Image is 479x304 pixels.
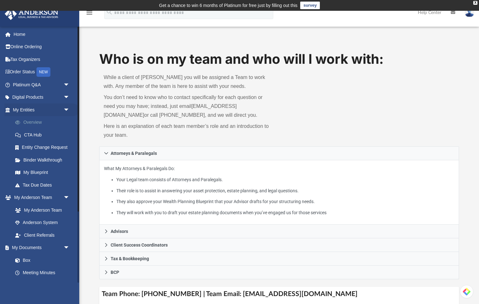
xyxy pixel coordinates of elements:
h1: Who is on my team and who will I work with: [99,50,459,69]
div: Attorneys & Paralegals [99,160,459,225]
span: Attorneys & Paralegals [111,151,157,155]
a: CTA Hub [9,129,79,141]
a: Advisors [99,225,459,238]
p: Here is an explanation of each team member’s role and an introduction to your team. [104,122,275,140]
a: Attorneys & Paralegals [99,146,459,160]
a: My Anderson Team [9,204,73,216]
p: What My Attorneys & Paralegals Do: [104,165,454,216]
a: Tax Due Dates [9,179,79,191]
a: Tax & Bookkeeping [99,252,459,266]
div: close [473,1,477,5]
a: Box [9,254,73,267]
a: My Anderson Teamarrow_drop_down [4,191,76,204]
a: survey [300,2,320,9]
span: arrow_drop_down [63,103,76,116]
span: BCP [111,270,119,274]
a: Tax Organizers [4,53,79,66]
li: They will work with you to draft your estate planning documents when you’ve engaged us for those ... [116,209,454,217]
a: My Entitiesarrow_drop_down [4,103,79,116]
a: Online Ordering [4,41,79,53]
a: Overview [9,116,79,129]
li: Your Legal team consists of Attorneys and Paralegals. [116,176,454,184]
a: Digital Productsarrow_drop_down [4,91,79,104]
a: My Blueprint [9,166,76,179]
span: arrow_drop_down [63,241,76,254]
p: You don’t need to know who to contact specifically for each question or need you may have; instea... [104,93,275,120]
a: Platinum Q&Aarrow_drop_down [4,78,79,91]
a: menu [86,12,93,17]
a: Client Referrals [9,229,76,241]
span: Client Success Coordinators [111,243,168,247]
li: Their role is to assist in answering your asset protection, estate planning, and legal questions. [116,187,454,195]
a: Home [4,28,79,41]
div: Get a chance to win 6 months of Platinum for free just by filling out this [159,2,298,9]
span: arrow_drop_down [63,91,76,104]
a: BCP [99,266,459,279]
i: menu [86,9,93,17]
a: Entity Change Request [9,141,79,154]
a: My Documentsarrow_drop_down [4,241,76,254]
a: Order StatusNEW [4,66,79,79]
a: [EMAIL_ADDRESS][DOMAIN_NAME] [104,103,237,118]
a: Client Success Coordinators [99,238,459,252]
img: Anderson Advisors Platinum Portal [3,8,60,20]
div: NEW [36,67,50,77]
img: User Pic [465,8,474,17]
span: arrow_drop_down [63,78,76,91]
a: Anderson System [9,216,76,229]
span: arrow_drop_down [63,191,76,204]
h4: Team Phone: [PHONE_NUMBER] | Team Email: [EMAIL_ADDRESS][DOMAIN_NAME] [99,287,459,301]
li: They also approve your Wealth Planning Blueprint that your Advisor drafts for your structuring ne... [116,198,454,206]
span: Advisors [111,229,128,234]
a: Binder Walkthrough [9,154,79,166]
span: Tax & Bookkeeping [111,256,149,261]
a: Forms Library [9,279,73,292]
p: While a client of [PERSON_NAME] you will be assigned a Team to work with. Any member of the team ... [104,73,275,91]
i: search [106,9,113,16]
a: Meeting Minutes [9,267,76,279]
